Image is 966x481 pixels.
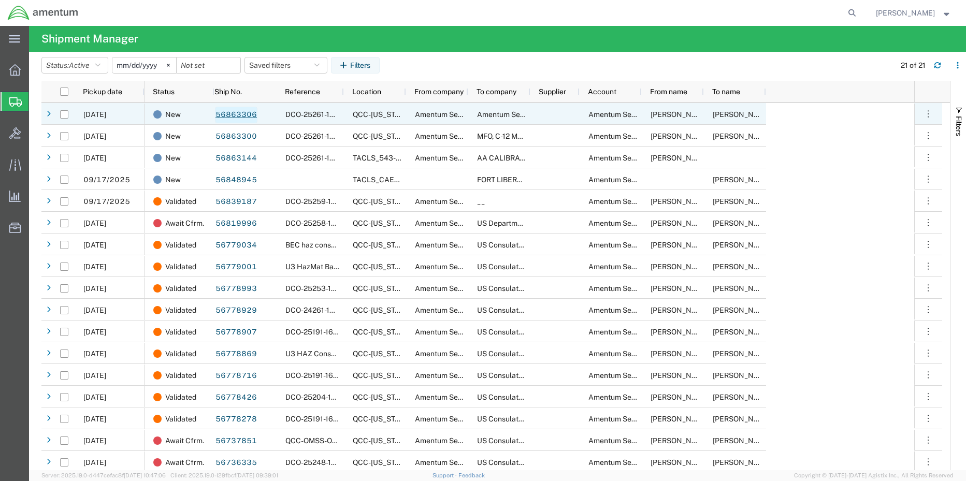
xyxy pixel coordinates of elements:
span: Jason Martin [651,328,710,336]
span: Await Cfrm. [165,212,204,234]
a: Support [432,472,458,478]
span: New [165,104,181,125]
span: Amentum Services, Inc. [415,197,493,206]
span: Validated [165,256,196,278]
span: Amentum Services, Inc. [415,306,493,314]
span: Amentum Services, Inc. [415,349,493,358]
span: U3 HAZ Console Batch 4 [285,349,369,358]
span: [DATE] 09:39:01 [236,472,278,478]
span: DCO-25261-168362 [285,110,352,119]
span: Jason Martin [651,349,710,358]
span: Server: 2025.19.0-d447cefac8f [41,472,166,478]
a: 56848945 [215,172,257,188]
span: Rebecca Thorstenson [651,219,710,227]
span: Amentum Services, Inc. [477,110,555,119]
span: Annah Gichimu [713,458,772,467]
span: Jason Martin [651,263,710,271]
span: Validated [165,321,196,343]
span: Validated [165,408,196,430]
span: Copyright © [DATE]-[DATE] Agistix Inc., All Rights Reserved [794,471,954,480]
span: Await Cfrm. [165,451,204,473]
span: Annah Gichimu [713,263,772,271]
span: US Consulate General [477,458,551,467]
span: 09/18/2025 [83,132,106,140]
input: Not set [112,57,176,73]
span: BEC haz console 9/10 [285,241,358,249]
a: Feedback [458,472,485,478]
span: 09/10/2025 [83,349,106,358]
span: Annah Gichimu [713,393,772,401]
span: US Consulate General [477,371,551,380]
span: TACLS_543-Clearwater FL [353,154,509,162]
span: [DATE] 10:47:06 [124,472,166,478]
a: 56819996 [215,215,257,232]
span: Amentum Services, Inc [588,197,665,206]
button: [PERSON_NAME] [875,7,952,19]
span: 09/10/2025 [83,328,106,336]
span: 09/09/2025 [83,436,106,445]
span: Annah Gichimu [713,349,772,358]
span: Amentum Services, Inc [588,154,665,162]
span: Validated [165,299,196,321]
span: Amentum Services, Inc [415,436,491,445]
span: To name [712,88,740,96]
span: FORT LIBERTY AOAP LAB [477,176,564,184]
span: QCC-OMSS-OCEAN-0001 [285,436,372,445]
a: 56778278 [215,411,257,428]
span: Supplier [539,88,566,96]
span: DCO-25248-167839 [285,458,354,467]
a: 56778993 [215,281,257,297]
span: US Department of Defense [477,219,567,227]
span: QCC-Texas [353,132,410,140]
span: 09/18/2025 [83,219,106,227]
span: QCC-Texas [353,328,410,336]
a: 56779034 [215,237,257,254]
span: Jason Martin [651,197,710,206]
span: Amentum Services, Inc [588,284,665,293]
span: 09/05/2025 [83,458,106,467]
a: 56779001 [215,259,257,275]
span: Amentum Services, Inc. [415,458,493,467]
span: US Consulate General [477,284,551,293]
span: QCC-Texas [353,263,410,271]
span: Jason Martin [651,306,710,314]
span: Amentum Services, Inc [588,219,665,227]
span: US Consulate General [477,436,551,445]
span: DCO-25191-165263 [285,415,351,423]
span: DCO-25204-165838 [285,393,354,401]
span: DCO-25261-168361 [285,132,351,140]
span: Jeffrey Srock [713,197,772,206]
span: Amentum Services, Inc. [415,110,493,119]
button: Saved filters [244,57,327,74]
span: Rebecca Thorstenson [876,7,935,19]
a: 56863144 [215,150,257,167]
span: 09/17/2025 [83,176,130,184]
span: QCC-Texas [353,393,410,401]
span: David Pico [713,219,772,227]
span: 09/17/2025 [83,197,130,206]
span: QCC-Texas [353,197,410,206]
span: AA CALIBRATION SERVICES [477,154,573,162]
a: 56778929 [215,302,257,319]
span: From company [414,88,464,96]
span: DCO-25261-168359 [285,154,353,162]
span: Rebecca Thorstenson [651,132,710,140]
a: 56778716 [215,368,257,384]
span: QCC-Texas [353,110,410,119]
span: US Consulate General [477,306,551,314]
span: Validated [165,191,196,212]
h4: Shipment Manager [41,26,138,52]
span: Annah Gichimu [713,306,772,314]
span: DCO-25259-168259 [285,197,354,206]
span: US Consulate General [477,393,551,401]
span: QCC-Texas [353,415,410,423]
span: 09/18/2025 [83,110,106,119]
a: 56778869 [215,346,257,362]
span: TACLS_CAE-Columbia, SC [353,176,506,184]
span: To company [477,88,516,96]
span: DCO-25191-165261 [285,328,350,336]
span: Annah Gichimu [713,415,772,423]
span: Await Cfrm. [165,430,204,451]
span: Amentum Services, Inc. [415,284,493,293]
span: Filters [955,116,963,136]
